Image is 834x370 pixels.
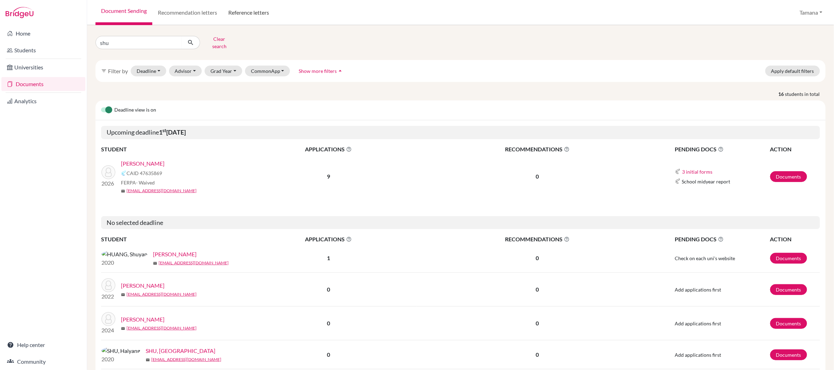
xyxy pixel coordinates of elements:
span: Check on each uni's website [675,255,735,261]
a: [EMAIL_ADDRESS][DOMAIN_NAME] [127,188,197,194]
span: CAID 47635869 [127,169,162,177]
a: [PERSON_NAME] [121,159,164,168]
span: - Waived [136,180,155,186]
h5: No selected deadline [101,216,820,229]
p: 0 [417,319,658,327]
a: SHU, [GEOGRAPHIC_DATA] [146,347,215,355]
a: Analytics [1,94,85,108]
span: mail [121,189,125,193]
img: Common App logo [121,171,127,176]
th: ACTION [770,145,820,154]
a: Documents [770,284,807,295]
a: [EMAIL_ADDRESS][DOMAIN_NAME] [127,325,197,331]
span: mail [121,326,125,331]
img: Bridge-U [6,7,33,18]
button: Advisor [169,66,202,76]
span: Add applications first [675,320,721,326]
th: STUDENT [101,235,240,244]
img: LIU, Shuyi [101,312,115,326]
i: arrow_drop_up [337,67,344,74]
a: [EMAIL_ADDRESS][DOMAIN_NAME] [159,260,229,266]
span: students in total [785,90,826,98]
span: FERPA [121,179,155,186]
a: Universities [1,60,85,74]
b: 0 [327,351,330,358]
b: 1 [DATE] [159,128,186,136]
b: 0 [327,286,330,293]
span: Add applications first [675,352,721,358]
sup: st [162,128,166,133]
button: Deadline [131,66,166,76]
span: mail [153,261,157,265]
a: Documents [770,349,807,360]
a: [PERSON_NAME] [121,281,164,290]
input: Find student by name... [95,36,182,49]
p: 2024 [101,326,115,334]
a: Documents [1,77,85,91]
img: SHU, Haiyang [101,347,140,355]
span: APPLICATIONS [241,235,416,243]
p: 2022 [101,292,115,301]
h5: Upcoming deadline [101,126,820,139]
b: 0 [327,320,330,326]
button: Show more filtersarrow_drop_up [293,66,350,76]
span: Filter by [108,68,128,74]
span: RECOMMENDATIONS [417,235,658,243]
a: Home [1,27,85,40]
span: Deadline view is on [114,106,156,114]
p: 2026 [101,179,115,188]
b: 9 [327,173,330,180]
button: Grad Year [205,66,242,76]
a: Documents [770,253,807,264]
p: 2020 [101,355,140,363]
a: Community [1,355,85,369]
a: [PERSON_NAME] [121,315,164,324]
p: 0 [417,285,658,294]
b: 1 [327,255,330,261]
button: Tamana [797,6,826,19]
a: Help center [1,338,85,352]
p: 0 [417,254,658,262]
span: PENDING DOCS [675,235,770,243]
img: HUANG, Shuyan [101,250,147,258]
img: Common App logo [675,169,681,174]
span: PENDING DOCS [675,145,770,153]
button: 3 initial forms [682,168,713,176]
img: LAM, Shu Yung [101,278,115,292]
span: Add applications first [675,287,721,293]
a: Documents [770,171,807,182]
th: ACTION [770,235,820,244]
th: STUDENT [101,145,240,154]
a: Students [1,43,85,57]
a: Documents [770,318,807,329]
button: Apply default filters [765,66,820,76]
img: WANG, Shuoqing [101,165,115,179]
span: RECOMMENDATIONS [417,145,658,153]
a: [EMAIL_ADDRESS][DOMAIN_NAME] [127,291,197,297]
p: 2020 [101,258,147,267]
p: 0 [417,350,658,359]
img: Common App logo [675,179,681,184]
span: APPLICATIONS [241,145,416,153]
span: School midyear report [682,178,730,185]
span: Show more filters [299,68,337,74]
span: mail [121,293,125,297]
i: filter_list [101,68,107,74]
a: [EMAIL_ADDRESS][DOMAIN_NAME] [151,356,221,363]
strong: 16 [779,90,785,98]
a: [PERSON_NAME] [153,250,197,258]
button: Clear search [200,33,239,52]
button: CommonApp [245,66,290,76]
p: 0 [417,172,658,181]
span: mail [146,358,150,362]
